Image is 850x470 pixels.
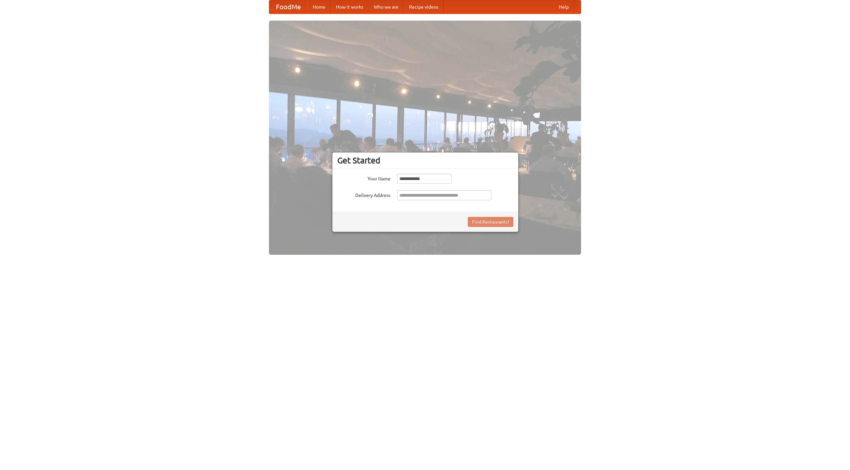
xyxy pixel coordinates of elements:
a: Recipe videos [404,0,444,14]
a: FoodMe [269,0,307,14]
a: Home [307,0,331,14]
a: Who we are [369,0,404,14]
a: How it works [331,0,369,14]
h3: Get Started [337,155,513,165]
label: Your Name [337,174,390,182]
label: Delivery Address [337,190,390,199]
a: Help [553,0,574,14]
button: Find Restaurants! [468,217,513,227]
